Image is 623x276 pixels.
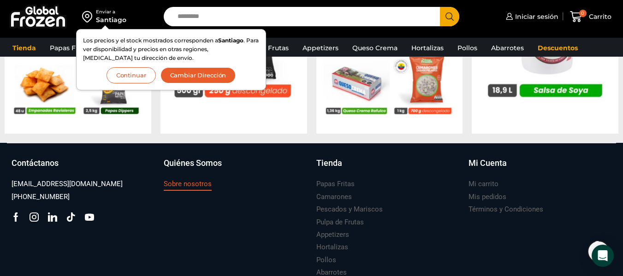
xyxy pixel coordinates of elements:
p: Los precios y el stock mostrados corresponden a . Para ver disponibilidad y precios en otras regi... [83,36,259,63]
div: Open Intercom Messenger [592,245,614,267]
a: Hortalizas [407,39,448,57]
a: Abarrotes [487,39,528,57]
a: Términos y Condiciones [469,203,543,216]
strong: Santiago [218,37,243,44]
a: Pescados y Mariscos [316,203,383,216]
button: Continuar [107,67,156,83]
a: Appetizers [298,39,343,57]
h3: Pulpa de Frutas [316,217,364,227]
a: Sobre nosotros [164,178,212,190]
h3: Términos y Condiciones [469,205,543,214]
h3: Sobre nosotros [164,179,212,189]
a: Appetizers [316,229,349,241]
h3: Mi carrito [469,179,498,189]
a: Papas Fritas [45,39,95,57]
button: Cambiar Dirección [160,67,236,83]
h3: Papas Fritas [316,179,355,189]
h3: Quiénes Somos [164,157,222,169]
a: Mi Cuenta [469,157,611,178]
a: [EMAIL_ADDRESS][DOMAIN_NAME] [12,178,123,190]
a: Mis pedidos [469,191,506,203]
a: Quiénes Somos [164,157,307,178]
span: Carrito [587,12,611,21]
a: Mi carrito [469,178,498,190]
button: Search button [440,7,459,26]
h3: [EMAIL_ADDRESS][DOMAIN_NAME] [12,179,123,189]
span: 0 [579,10,587,17]
h3: Camarones [316,192,352,202]
a: Hortalizas [316,241,348,253]
a: Contáctanos [12,157,154,178]
a: Pulpa de Frutas [316,216,364,229]
h3: [PHONE_NUMBER] [12,192,70,202]
h3: Mis pedidos [469,192,506,202]
h3: Contáctanos [12,157,59,169]
a: 0 Carrito [568,6,614,28]
a: Tienda [316,157,459,178]
a: Papas Fritas [316,178,355,190]
div: Santiago [96,15,126,24]
a: Pollos [316,254,336,266]
a: Pollos [453,39,482,57]
a: Camarones [316,191,352,203]
a: Tienda [8,39,41,57]
h3: Pescados y Mariscos [316,205,383,214]
h3: Mi Cuenta [469,157,507,169]
h3: Hortalizas [316,242,348,252]
div: Enviar a [96,9,126,15]
img: address-field-icon.svg [82,9,96,24]
h3: Appetizers [316,230,349,240]
span: Iniciar sesión [513,12,558,21]
h3: Tienda [316,157,342,169]
a: [PHONE_NUMBER] [12,191,70,203]
h3: Pollos [316,255,336,265]
a: Queso Crema [348,39,402,57]
a: Iniciar sesión [504,7,558,26]
a: Descuentos [533,39,582,57]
